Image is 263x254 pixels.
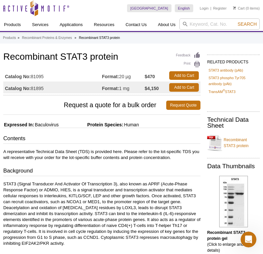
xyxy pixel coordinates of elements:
a: Resources [90,18,118,31]
strong: Format: [102,85,119,91]
li: » [74,36,76,40]
a: Login [200,6,209,11]
p: STAT3 (Signal Transducer And Activator Of Transcription 3), also known as APRF (Acute-Phase Respo... [3,181,200,246]
p: A representative Technical Data Sheet (TDS) is provided here. Please refer to the lot-specific TD... [3,149,200,161]
img: Recombinant STAT3 protein gel [219,176,248,227]
li: » [17,36,19,40]
td: 81095 [3,70,102,81]
p: (Click to enlarge and view details) [207,230,260,253]
a: Applications [56,18,87,31]
span: Baculovirus [34,122,59,127]
button: Search [236,21,259,27]
a: STAT3 antibody (pAb) [208,67,243,73]
strong: Catalog No: [5,74,31,79]
sup: ® [223,89,225,92]
li: | [210,4,211,12]
span: Protein Species: [60,122,123,127]
span: Request a quote for a bulk order [3,101,166,110]
td: 81895 [3,81,102,93]
a: Request Quote [166,101,201,110]
a: Print [176,61,201,68]
span: Human [123,122,139,127]
a: Recombinant Proteins & Enzymes [22,35,72,41]
h2: RELATED PRODUCTS [207,54,260,66]
td: 20 µg [102,70,145,81]
a: Feedback [176,52,201,59]
b: Recombinant STAT3 protein gel [207,230,245,241]
span: Expressed In: [3,122,34,127]
strong: Catalog No: [5,85,31,91]
a: About Us [154,18,179,31]
li: Recombinant STAT3 protein [79,36,120,40]
h3: Background [3,167,200,176]
h1: Recombinant STAT3 protein [3,52,200,63]
h2: Data Thumbnails [207,163,260,169]
a: Services [28,18,52,31]
img: Your Cart [233,6,236,10]
td: 1 mg [102,81,145,93]
strong: Format: [102,74,119,79]
a: TransAM®STAT3 [208,89,235,95]
li: (0 items) [233,4,260,12]
input: Keyword, Cat. No. [179,18,260,30]
a: Recombinant STAT3 protein [207,133,260,153]
a: Products [3,35,16,41]
a: Contact Us [121,18,150,31]
a: Cart [233,6,245,11]
strong: $4,150 [145,85,159,91]
a: STAT3 phospho Tyr705 antibody (pAb) [208,75,258,87]
a: Register [213,6,226,11]
h3: Contents [3,135,200,144]
a: English [175,4,193,12]
a: Add to Cart [169,71,199,80]
a: [GEOGRAPHIC_DATA] [127,4,171,12]
h2: Technical Data Sheet [207,117,260,129]
span: Search [238,21,257,27]
strong: $470 [145,74,155,79]
iframe: Intercom live chat [241,232,256,247]
a: Add to Cart [169,83,199,92]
